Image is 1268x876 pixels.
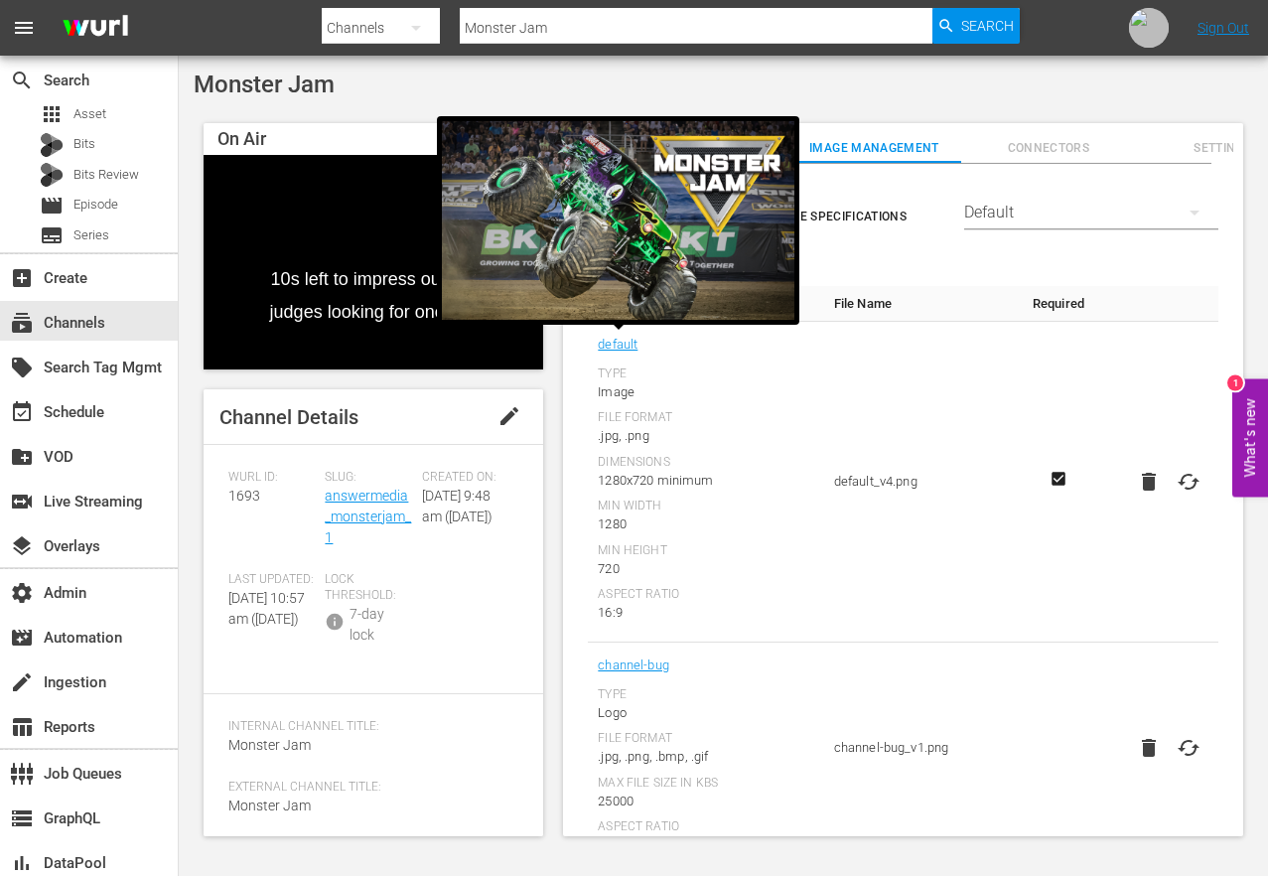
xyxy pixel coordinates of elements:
span: Schedule [10,400,34,424]
a: answermedia_monsterjam_1 [325,488,411,545]
span: Wurl ID: [228,470,315,486]
div: .jpg, .png, .bmp, .gif [598,747,813,767]
span: Image Management [787,138,961,159]
img: photo.jpg [1129,8,1169,48]
div: 7-day lock [350,604,411,646]
span: Hide Specifications [755,207,907,227]
div: Logo [598,703,813,723]
div: Type [598,366,813,382]
div: Min Height [598,543,813,559]
span: Search Tag Mgmt [10,356,34,379]
div: File Format [598,731,813,747]
span: Internal Channel Title: [228,719,508,735]
span: DataPool [10,851,34,875]
span: Live Streaming [10,490,34,513]
span: Lock Threshold: [325,572,411,604]
div: Video Player [204,155,543,369]
span: Overlays [10,534,34,558]
span: menu [12,16,36,40]
div: File Format [598,410,813,426]
svg: Required [1047,470,1070,488]
a: default [598,332,637,358]
span: Slug: [325,470,411,486]
span: Series [40,223,64,247]
span: Ingestion [10,670,34,694]
span: Admin [10,581,34,605]
button: Hide Specifications [747,189,915,244]
div: Default [964,185,1218,240]
button: Search [932,8,1020,44]
div: Dimensions [598,455,813,471]
span: Asset [73,104,106,124]
span: Reports [10,715,34,739]
th: Required [1023,286,1094,322]
div: 1 [1227,375,1243,391]
div: 1280x720 minimum [598,471,813,491]
span: GraphQL [10,806,34,830]
span: Created On: [422,470,508,486]
span: Series [73,225,109,245]
span: Bits Review [73,165,139,185]
div: Bits Review [40,163,64,187]
button: Open Feedback Widget [1232,379,1268,498]
a: Sign Out [1198,20,1249,36]
a: channel-bug [598,653,669,678]
span: [DATE] 10:57 am ([DATE]) [228,590,305,627]
div: Min Width [598,499,813,514]
img: ans4CAIJ8jUAAAAAAAAAAAAAAAAAAAAAAAAgQb4GAAAAAAAAAAAAAAAAAAAAAAAAJMjXAAAAAAAAAAAAAAAAAAAAAAAAgAT5G... [48,5,143,52]
span: Search [10,69,34,92]
div: 16:9 [598,603,813,623]
button: edit [486,392,533,440]
span: Job Queues [10,762,34,786]
div: Type [598,687,813,703]
span: Episode [73,195,118,215]
span: Connectors [961,138,1135,159]
div: .jpg, .png [598,426,813,446]
div: 1280 [598,514,813,534]
div: 25000 [598,792,813,811]
span: Automation [10,626,34,650]
span: Bits [73,134,95,154]
td: channel-bug_v1.png [824,643,1023,855]
th: File Name [824,286,1023,322]
span: Monster Jam [194,71,335,98]
td: default_v4.png [824,322,1023,643]
span: Search [961,8,1014,44]
span: On Air [217,128,266,149]
div: Bits [40,133,64,157]
div: Image [598,382,813,402]
span: VOD [10,445,34,469]
span: External Channel Title: [228,780,508,796]
span: Create [10,266,34,290]
div: Max File Size In Kbs [598,776,813,792]
div: 720 [598,559,813,579]
span: Channel Details [219,405,358,429]
span: Channels [10,311,34,335]
span: Monster Jam [228,798,311,813]
span: Last Updated: [228,572,315,588]
span: Monster Jam [228,737,311,753]
span: edit [497,404,521,428]
span: 1693 [228,488,260,504]
div: Aspect Ratio [598,587,813,603]
div: Aspect Ratio [598,819,813,835]
span: Asset [40,102,64,126]
span: info [325,612,345,632]
span: Episode [40,194,64,218]
span: [DATE] 9:48 am ([DATE]) [422,488,493,524]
